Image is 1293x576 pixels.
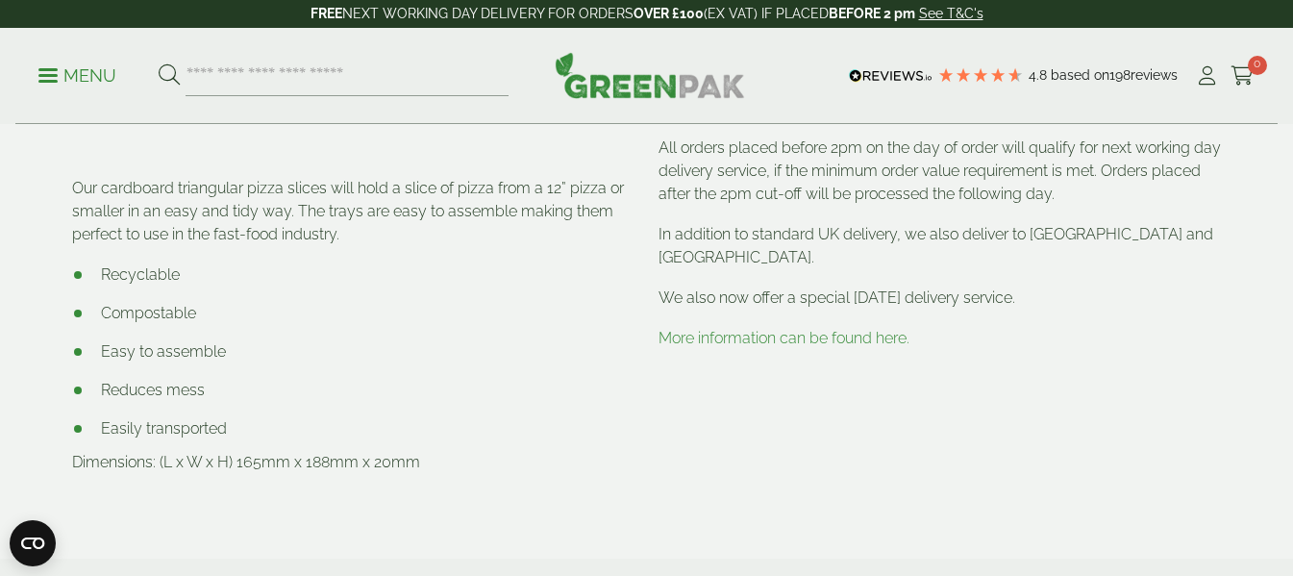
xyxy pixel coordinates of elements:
li: Recyclable [72,263,635,287]
span: 0 [1248,56,1267,75]
a: More information can be found here. [659,329,909,347]
button: Open CMP widget [10,520,56,566]
li: Compostable [72,302,635,325]
span: 4.8 [1029,67,1051,83]
span: reviews [1131,67,1178,83]
li: Reduces mess [72,379,635,402]
a: See T&C's [919,6,983,21]
i: Cart [1231,66,1255,86]
img: REVIEWS.io [849,69,932,83]
p: In addition to standard UK delivery, we also deliver to [GEOGRAPHIC_DATA] and [GEOGRAPHIC_DATA]. [659,223,1222,269]
p: Menu [38,64,116,88]
li: Easily transported [72,417,635,440]
span: Based on [1051,67,1109,83]
strong: OVER £100 [634,6,704,21]
p: Dimensions: (L x W x H) 165mm x 188mm x 20mm [72,451,635,474]
span: 198 [1109,67,1131,83]
strong: BEFORE 2 pm [829,6,915,21]
img: GreenPak Supplies [555,52,745,98]
i: My Account [1195,66,1219,86]
div: 4.79 Stars [937,66,1024,84]
p: We also now offer a special [DATE] delivery service. [659,287,1222,310]
li: Easy to assemble [72,340,635,363]
strong: FREE [311,6,342,21]
a: 0 [1231,62,1255,90]
p: All orders placed before 2pm on the day of order will qualify for next working day delivery servi... [659,137,1222,206]
a: Menu [38,64,116,84]
p: Our cardboard triangular pizza slices will hold a slice of pizza from a 12” pizza or smaller in a... [72,177,635,246]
